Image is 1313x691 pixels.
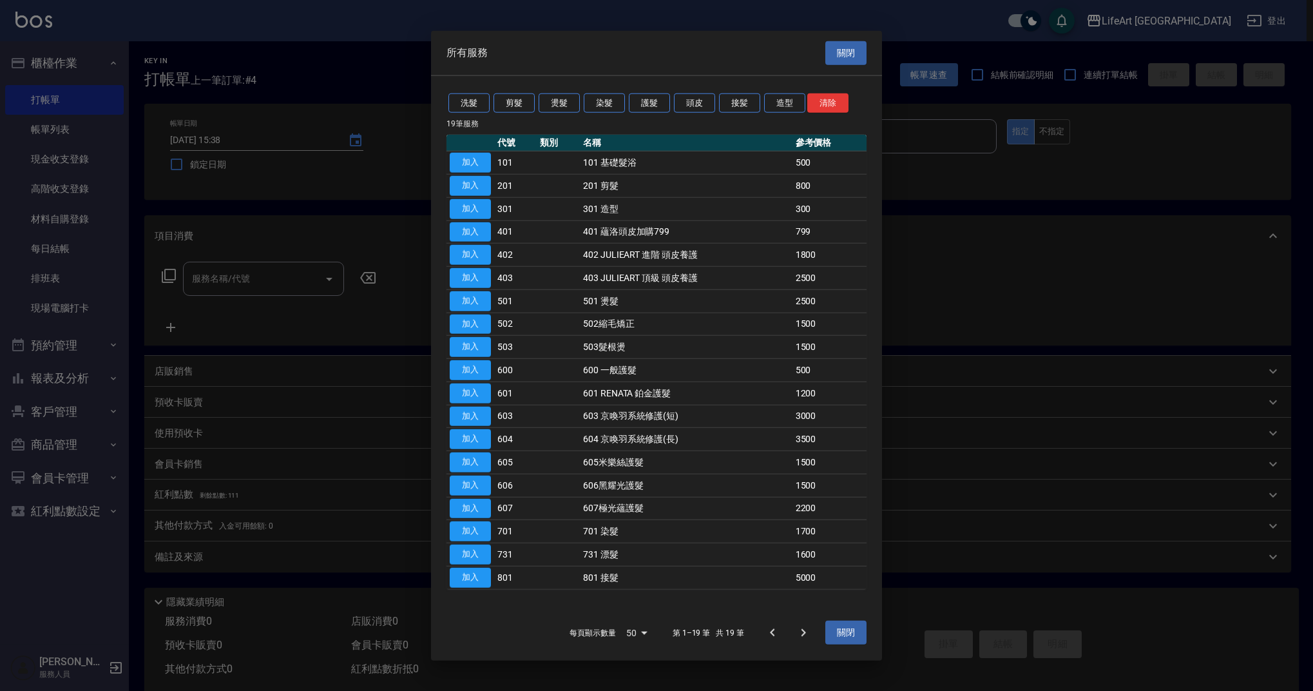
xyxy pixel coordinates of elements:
[792,497,867,520] td: 2200
[450,567,491,587] button: 加入
[792,520,867,543] td: 1700
[450,291,491,311] button: 加入
[580,427,792,451] td: 604 京喚羽系統修護(長)
[494,520,537,543] td: 701
[494,93,535,113] button: 剪髮
[494,174,537,197] td: 201
[494,220,537,244] td: 401
[580,405,792,428] td: 603 京喚羽系統修護(短)
[621,615,652,650] div: 50
[450,521,491,541] button: 加入
[792,289,867,313] td: 2500
[792,174,867,197] td: 800
[494,543,537,566] td: 731
[673,627,744,638] p: 第 1–19 筆 共 19 筆
[807,93,848,113] button: 清除
[494,151,537,174] td: 101
[580,220,792,244] td: 401 蘊洛頭皮加購799
[494,197,537,220] td: 301
[580,174,792,197] td: 201 剪髮
[450,383,491,403] button: 加入
[494,243,537,266] td: 402
[537,135,579,151] th: 類別
[792,135,867,151] th: 參考價格
[792,382,867,405] td: 1200
[792,427,867,451] td: 3500
[792,220,867,244] td: 799
[792,358,867,382] td: 500
[580,313,792,336] td: 502縮毛矯正
[674,93,715,113] button: 頭皮
[450,268,491,288] button: 加入
[792,151,867,174] td: 500
[450,337,491,357] button: 加入
[450,176,491,196] button: 加入
[580,358,792,382] td: 600 一般護髮
[792,405,867,428] td: 3000
[450,545,491,565] button: 加入
[792,266,867,289] td: 2500
[792,474,867,497] td: 1500
[580,566,792,589] td: 801 接髮
[580,289,792,313] td: 501 燙髮
[450,475,491,495] button: 加入
[448,93,490,113] button: 洗髮
[494,566,537,589] td: 801
[580,243,792,266] td: 402 JULIEART 進階 頭皮養護
[792,543,867,566] td: 1600
[450,153,491,173] button: 加入
[450,360,491,380] button: 加入
[792,335,867,358] td: 1500
[580,497,792,520] td: 607極光蘊護髮
[494,405,537,428] td: 603
[580,151,792,174] td: 101 基礎髮浴
[792,566,867,589] td: 5000
[580,382,792,405] td: 601 RENATA 鉑金護髮
[539,93,580,113] button: 燙髮
[792,313,867,336] td: 1500
[580,335,792,358] td: 503髮根燙
[584,93,625,113] button: 染髮
[450,245,491,265] button: 加入
[792,243,867,266] td: 1800
[450,429,491,449] button: 加入
[580,520,792,543] td: 701 染髮
[494,289,537,313] td: 501
[494,266,537,289] td: 403
[494,451,537,474] td: 605
[629,93,670,113] button: 護髮
[450,199,491,219] button: 加入
[825,621,867,645] button: 關閉
[450,498,491,518] button: 加入
[792,451,867,474] td: 1500
[494,427,537,451] td: 604
[570,627,616,638] p: 每頁顯示數量
[494,382,537,405] td: 601
[580,266,792,289] td: 403 JULIEART 頂級 頭皮養護
[494,497,537,520] td: 607
[494,474,537,497] td: 606
[446,118,867,130] p: 19 筆服務
[792,197,867,220] td: 300
[580,135,792,151] th: 名稱
[494,313,537,336] td: 502
[450,222,491,242] button: 加入
[494,358,537,382] td: 600
[580,474,792,497] td: 606黑耀光護髮
[494,335,537,358] td: 503
[580,197,792,220] td: 301 造型
[580,451,792,474] td: 605米樂絲護髮
[450,406,491,426] button: 加入
[450,453,491,472] button: 加入
[494,135,537,151] th: 代號
[825,41,867,65] button: 關閉
[719,93,760,113] button: 接髪
[450,314,491,334] button: 加入
[446,46,488,59] span: 所有服務
[580,543,792,566] td: 731 漂髮
[764,93,805,113] button: 造型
